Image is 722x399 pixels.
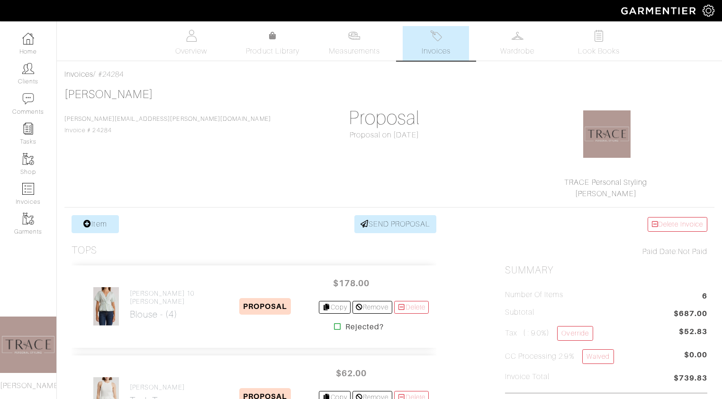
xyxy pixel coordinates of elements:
[283,107,486,129] h1: Proposal
[703,5,714,17] img: gear-icon-white-bd11855cb880d31180b6d7d6211b90ccbf57a29d726f0c71d8c61bd08dd39cc2.png
[575,190,637,198] a: [PERSON_NAME]
[648,217,707,232] a: Delete Invoice
[616,2,703,19] img: garmentier-logo-header-white-b43fb05a5012e4ada735d5af1a66efaba907eab6374d6393d1fbf88cb4ef424d.png
[345,321,384,333] strong: Rejected?
[505,290,564,299] h5: Number of Items
[582,349,614,364] a: Waived
[22,123,34,135] img: reminder-icon-8004d30b9f0a5d33ae49ab947aed9ed385cf756f9e5892f1edd6e32f2345188e.png
[64,70,93,79] a: Invoices
[22,63,34,74] img: clients-icon-6bae9207a08558b7cb47a8932f037763ab4055f8c8b6bfacd5dc20c3e0201464.png
[158,26,225,61] a: Overview
[64,116,271,122] a: [PERSON_NAME][EMAIL_ADDRESS][PERSON_NAME][DOMAIN_NAME]
[22,93,34,105] img: comment-icon-a0a6a9ef722e966f86d9cbdc48e553b5cf19dbc54f86b18d962a5391bc8f6eb6.png
[583,110,631,158] img: 1583817110766.png.png
[403,26,469,61] a: Invoices
[674,372,707,385] span: $739.83
[352,301,392,314] a: Remove
[566,26,632,61] a: Look Books
[64,88,153,100] a: [PERSON_NAME]
[130,290,211,306] h4: [PERSON_NAME] 10 [PERSON_NAME]
[64,116,271,134] span: Invoice # 24284
[354,215,437,233] a: SEND PROPOSAL
[22,33,34,45] img: dashboard-icon-dbcd8f5a0b271acd01030246c82b418ddd0df26cd7fceb0bd07c9910d44c42f6.png
[22,213,34,225] img: garments-icon-b7da505a4dc4fd61783c78ac3ca0ef83fa9d6f193b1c9dc38574b1d14d53ca28.png
[93,287,119,326] img: h8CFN77MVvaD8EBJ55Cgp214
[679,326,707,337] span: $52.83
[323,363,379,383] span: $62.00
[564,178,647,187] a: TRACE Personal Styling
[323,273,379,293] span: $178.00
[246,45,299,57] span: Product Library
[505,372,550,381] h5: Invoice Total
[505,326,593,341] h5: Tax ( : 9.0%)
[500,45,534,57] span: Wardrobe
[512,30,523,42] img: wardrobe-487a4870c1b7c33e795ec22d11cfc2ed9d08956e64fb3008fe2437562e282088.svg
[348,30,360,42] img: measurements-466bbee1fd09ba9460f595b01e5d73f9e2bff037440d3c8f018324cb6cdf7a4a.svg
[240,30,306,57] a: Product Library
[130,309,211,320] h2: Blouse - (4)
[642,247,678,256] span: Paid Date:
[430,30,442,42] img: orders-27d20c2124de7fd6de4e0e44c1d41de31381a507db9b33961299e4e07d508b8c.svg
[422,45,451,57] span: Invoices
[394,301,429,314] a: Delete
[239,298,291,315] span: PROPOSAL
[505,349,614,364] h5: CC Processing 2.9%
[130,290,211,320] a: [PERSON_NAME] 10 [PERSON_NAME] Blouse - (4)
[329,45,380,57] span: Measurements
[175,45,207,57] span: Overview
[593,30,605,42] img: todo-9ac3debb85659649dc8f770b8b6100bb5dab4b48dedcbae339e5042a72dfd3cc.svg
[484,26,551,61] a: Wardrobe
[578,45,620,57] span: Look Books
[185,30,197,42] img: basicinfo-40fd8af6dae0f16599ec9e87c0ef1c0a1fdea2edbe929e3d69a839185d80c458.svg
[321,26,388,61] a: Measurements
[64,69,714,80] div: / #24284
[22,153,34,165] img: garments-icon-b7da505a4dc4fd61783c78ac3ca0ef83fa9d6f193b1c9dc38574b1d14d53ca28.png
[505,246,707,257] div: Not Paid
[130,383,185,391] h4: [PERSON_NAME]
[72,215,119,233] a: Item
[674,308,707,321] span: $687.00
[557,326,593,341] a: Override
[702,290,707,303] span: 6
[684,349,707,368] span: $0.00
[319,301,351,314] a: Copy
[505,264,707,276] h2: Summary
[283,129,486,141] div: Proposal on [DATE]
[22,183,34,195] img: orders-icon-0abe47150d42831381b5fb84f609e132dff9fe21cb692f30cb5eec754e2cba89.png
[72,245,97,256] h3: Tops
[505,308,534,317] h5: Subtotal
